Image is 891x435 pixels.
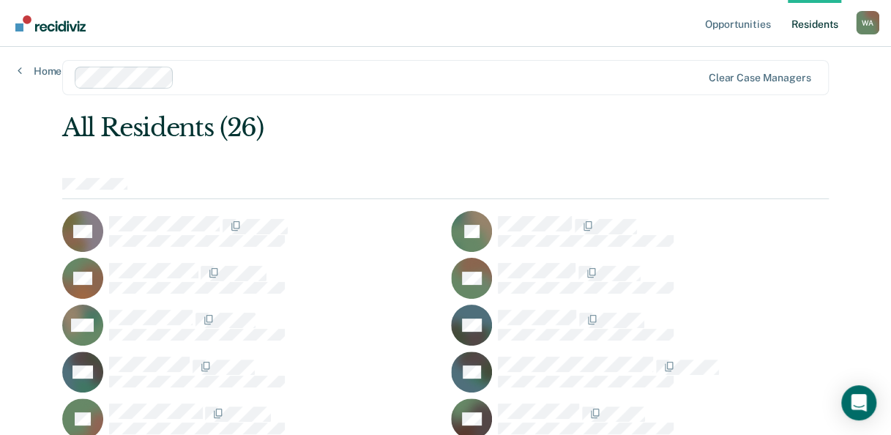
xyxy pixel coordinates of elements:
[841,385,876,420] div: Open Intercom Messenger
[18,64,61,78] a: Home
[856,11,879,34] button: Profile dropdown button
[709,72,810,84] div: Clear case managers
[856,11,879,34] div: W A
[62,113,676,143] div: All Residents (26)
[15,15,86,31] img: Recidiviz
